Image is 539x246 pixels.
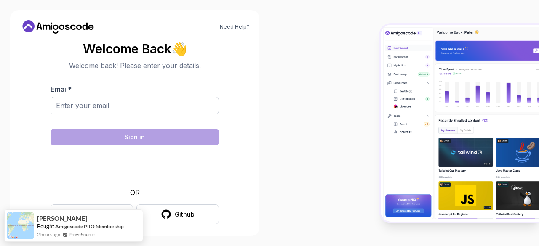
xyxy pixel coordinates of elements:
[71,151,198,183] iframe: Widget containing checkbox for hCaptcha security challenge
[37,215,88,222] span: [PERSON_NAME]
[175,210,195,219] div: Github
[20,20,96,34] a: Home link
[125,133,145,141] div: Sign in
[51,85,72,93] label: Email *
[136,204,219,224] button: Github
[170,40,188,57] span: 👋
[51,97,219,114] input: Enter your email
[381,25,539,222] img: Amigoscode Dashboard
[220,24,249,30] a: Need Help?
[51,129,219,145] button: Sign in
[37,223,54,230] span: Bought
[51,61,219,71] p: Welcome back! Please enter your details.
[7,212,34,239] img: provesource social proof notification image
[130,188,140,198] p: OR
[51,42,219,56] h2: Welcome Back
[55,223,124,230] a: Amigoscode PRO Membership
[69,231,95,238] a: ProveSource
[51,204,133,224] button: Google
[37,231,60,238] span: 2 hours ago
